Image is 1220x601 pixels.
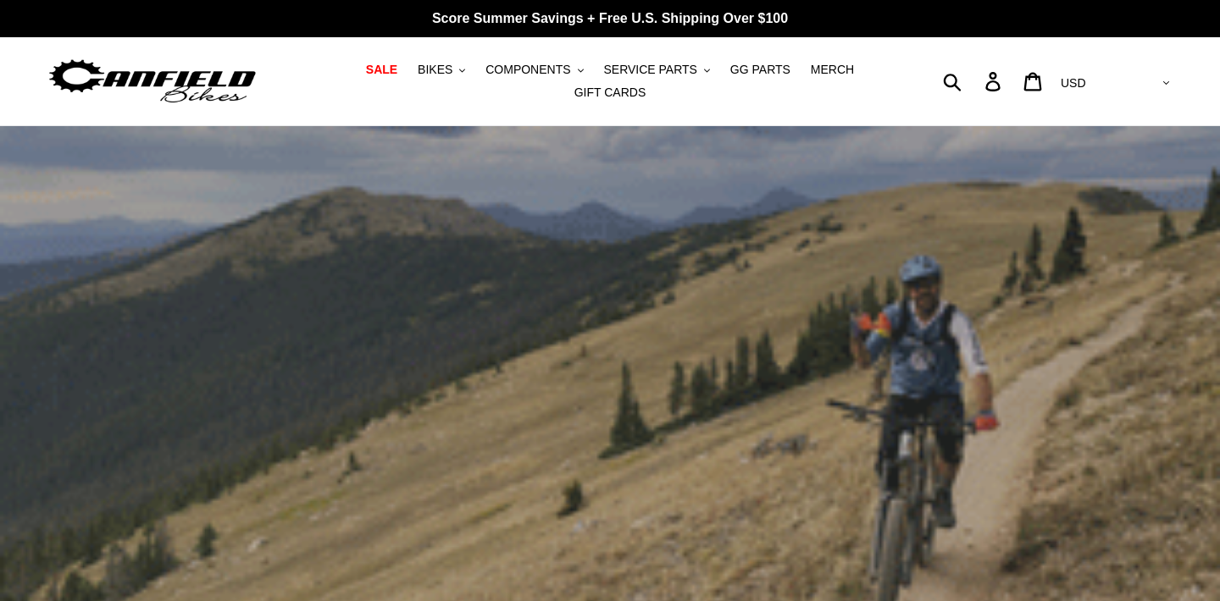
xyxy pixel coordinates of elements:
input: Search [952,63,995,100]
span: COMPONENTS [485,63,570,77]
span: BIKES [418,63,452,77]
span: SALE [366,63,397,77]
span: GG PARTS [730,63,790,77]
button: SERVICE PARTS [595,58,718,81]
span: SERVICE PARTS [603,63,696,77]
button: COMPONENTS [477,58,591,81]
img: Canfield Bikes [47,55,258,108]
a: GG PARTS [722,58,799,81]
a: GIFT CARDS [566,81,655,104]
a: MERCH [802,58,862,81]
span: MERCH [811,63,854,77]
button: BIKES [409,58,474,81]
a: SALE [358,58,406,81]
span: GIFT CARDS [574,85,646,100]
